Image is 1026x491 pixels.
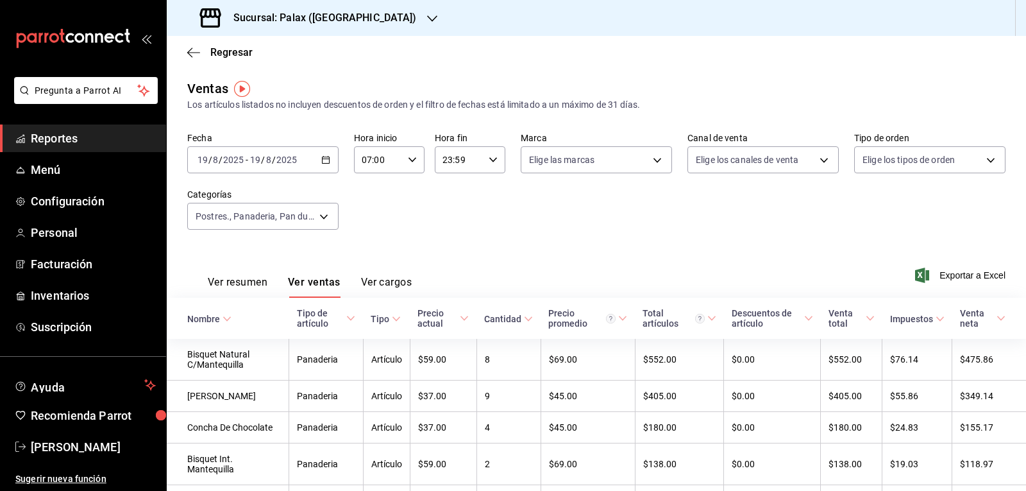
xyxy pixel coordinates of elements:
[261,155,265,165] span: /
[732,308,802,329] div: Descuentos de artículo
[410,412,476,444] td: $37.00
[724,444,821,485] td: $0.00
[31,438,156,456] span: [PERSON_NAME]
[197,155,208,165] input: --
[31,130,156,147] span: Reportes
[289,412,364,444] td: Panaderia
[208,155,212,165] span: /
[31,255,156,273] span: Facturación
[635,444,723,485] td: $138.00
[417,308,457,329] div: Precio actual
[635,339,723,381] td: $552.00
[14,77,158,104] button: Pregunta a Parrot AI
[724,412,821,444] td: $0.00
[952,339,1026,381] td: $475.86
[854,134,1005,142] label: Tipo de orden
[208,276,412,298] div: navigation tabs
[363,412,410,444] td: Artículo
[476,339,541,381] td: 8
[35,84,138,98] span: Pregunta a Parrot AI
[187,314,220,324] div: Nombre
[890,314,945,324] span: Impuestos
[952,381,1026,412] td: $349.14
[828,308,875,329] span: Venta total
[167,412,289,444] td: Concha De Chocolate
[265,155,272,165] input: --
[882,444,952,485] td: $19.03
[289,444,364,485] td: Panaderia
[890,314,933,324] div: Impuestos
[541,339,635,381] td: $69.00
[246,155,248,165] span: -
[234,81,250,97] img: Tooltip marker
[363,444,410,485] td: Artículo
[548,308,627,329] span: Precio promedio
[223,155,244,165] input: ----
[476,412,541,444] td: 4
[521,134,672,142] label: Marca
[208,276,267,298] button: Ver resumen
[31,287,156,304] span: Inventarios
[31,377,139,393] span: Ayuda
[9,93,158,107] a: Pregunta a Parrot AI
[643,308,716,329] span: Total artículos
[410,381,476,412] td: $37.00
[696,153,798,166] span: Elige los canales de venta
[289,339,364,381] td: Panaderia
[724,381,821,412] td: $0.00
[862,153,955,166] span: Elige los tipos de orden
[223,10,417,26] h3: Sucursal: Palax ([GEOGRAPHIC_DATA])
[484,314,521,324] div: Cantidad
[354,134,425,142] label: Hora inicio
[187,190,339,199] label: Categorías
[417,308,469,329] span: Precio actual
[960,308,994,329] div: Venta neta
[476,444,541,485] td: 2
[952,444,1026,485] td: $118.97
[695,314,705,323] svg: El total artículos considera cambios de precios en los artículos así como costos adicionales por ...
[732,308,813,329] span: Descuentos de artículo
[167,339,289,381] td: Bisquet Natural C/Mantequilla
[410,444,476,485] td: $59.00
[272,155,276,165] span: /
[219,155,223,165] span: /
[371,314,389,324] div: Tipo
[212,155,219,165] input: --
[361,276,412,298] button: Ver cargos
[363,339,410,381] td: Artículo
[828,308,863,329] div: Venta total
[882,381,952,412] td: $55.86
[297,308,356,329] span: Tipo de artículo
[541,444,635,485] td: $69.00
[821,444,882,485] td: $138.00
[643,308,704,329] div: Total artículos
[435,134,505,142] label: Hora fin
[484,314,533,324] span: Cantidad
[187,314,231,324] span: Nombre
[167,381,289,412] td: [PERSON_NAME]
[15,472,156,486] span: Sugerir nueva función
[821,412,882,444] td: $180.00
[960,308,1005,329] span: Venta neta
[187,46,253,58] button: Regresar
[141,33,151,44] button: open_drawer_menu
[548,308,616,329] div: Precio promedio
[635,412,723,444] td: $180.00
[821,381,882,412] td: $405.00
[31,193,156,210] span: Configuración
[249,155,261,165] input: --
[297,308,344,329] div: Tipo de artículo
[687,134,839,142] label: Canal de venta
[31,161,156,178] span: Menú
[606,314,616,323] svg: Precio promedio = Total artículos / cantidad
[187,98,1005,112] div: Los artículos listados no incluyen descuentos de orden y el filtro de fechas está limitado a un m...
[724,339,821,381] td: $0.00
[31,318,156,336] span: Suscripción
[196,210,315,223] span: Postres., Panaderia, Pan dulce, Postres
[541,412,635,444] td: $45.00
[210,46,253,58] span: Regresar
[289,381,364,412] td: Panaderia
[31,224,156,241] span: Personal
[882,412,952,444] td: $24.83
